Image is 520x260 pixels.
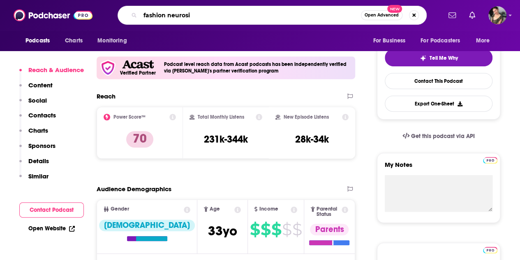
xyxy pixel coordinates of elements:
button: open menu [415,33,472,49]
button: Social [19,96,47,112]
span: Open Advanced [365,13,399,17]
h2: Audience Demographics [97,185,171,193]
h5: Verified Partner [120,70,156,75]
span: Parental Status [317,206,340,217]
img: User Profile [488,6,506,24]
span: Income [259,206,278,212]
p: Similar [28,172,49,180]
a: Show notifications dropdown [466,8,478,22]
span: $ [282,223,291,236]
span: $ [261,223,270,236]
a: Pro website [483,246,497,253]
p: Social [28,96,47,104]
button: Export One-Sheet [385,96,492,112]
h4: Podcast level reach data from Acast podcasts has been independently verified via [PERSON_NAME]'s ... [164,61,352,74]
div: Search podcasts, credits, & more... [118,6,427,25]
span: Tell Me Why [430,55,458,61]
h3: 231k-344k [204,133,248,145]
button: open menu [470,33,500,49]
span: For Business [373,35,405,47]
p: 70 [126,131,153,148]
h3: 28k-34k [295,133,329,145]
p: Content [28,81,53,89]
span: Charts [65,35,83,47]
label: My Notes [385,161,492,175]
input: Search podcasts, credits, & more... [140,9,361,22]
p: Contacts [28,111,56,119]
button: open menu [92,33,137,49]
img: Podchaser Pro [483,247,497,253]
div: Parents [310,224,349,235]
span: More [476,35,490,47]
span: For Podcasters [421,35,460,47]
img: tell me why sparkle [420,55,426,61]
a: Pro website [483,156,497,164]
button: Similar [19,172,49,187]
button: Contacts [19,111,56,126]
button: Open AdvancedNew [361,10,402,20]
img: Podchaser Pro [483,157,497,164]
p: Sponsors [28,142,55,150]
img: Podchaser - Follow, Share and Rate Podcasts [14,7,92,23]
button: Contact Podcast [19,202,84,218]
a: Charts [60,33,88,49]
span: $ [292,223,302,236]
button: Charts [19,126,48,142]
h2: New Episode Listens [284,114,329,120]
p: Details [28,157,49,165]
p: Charts [28,126,48,134]
a: Get this podcast via API [396,126,481,146]
h2: Power Score™ [113,114,146,120]
span: Podcasts [25,35,50,47]
button: Show profile menu [488,6,506,24]
span: 33 yo [208,223,237,239]
span: New [387,5,402,13]
a: Show notifications dropdown [445,8,459,22]
h2: Total Monthly Listens [198,114,244,120]
img: verfied icon [100,60,116,76]
div: [DEMOGRAPHIC_DATA] [99,220,195,231]
span: Get this podcast via API [411,133,475,140]
a: Open Website [28,225,75,232]
span: $ [250,223,260,236]
span: Age [210,206,220,212]
img: Acast [122,60,153,69]
button: Sponsors [19,142,55,157]
button: Details [19,157,49,172]
h2: Reach [97,92,116,100]
button: open menu [20,33,60,49]
span: Gender [111,206,129,212]
span: Monitoring [97,35,127,47]
span: Logged in as Flossie22 [488,6,506,24]
a: Contact This Podcast [385,73,492,89]
span: $ [271,223,281,236]
p: Reach & Audience [28,66,84,74]
button: tell me why sparkleTell Me Why [385,49,492,66]
button: Content [19,81,53,96]
button: Reach & Audience [19,66,84,81]
button: open menu [367,33,416,49]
